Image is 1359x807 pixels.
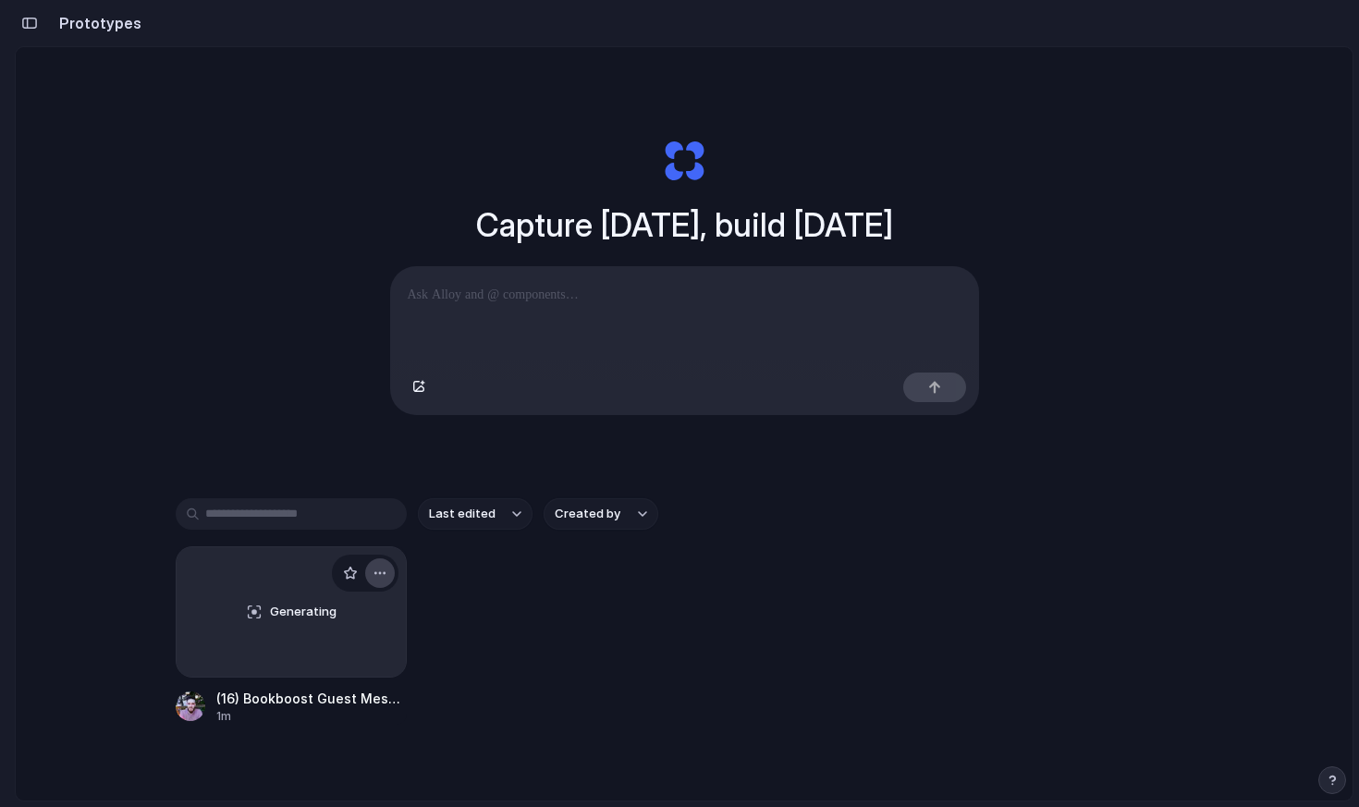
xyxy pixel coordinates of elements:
[216,708,407,725] div: 1m
[176,546,407,725] a: Generating(16) Bookboost Guest Messaging1m
[52,12,141,34] h2: Prototypes
[216,689,407,708] div: (16) Bookboost Guest Messaging
[418,498,533,530] button: Last edited
[555,505,620,523] span: Created by
[544,498,658,530] button: Created by
[476,201,893,250] h1: Capture [DATE], build [DATE]
[270,603,337,621] span: Generating
[429,505,496,523] span: Last edited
